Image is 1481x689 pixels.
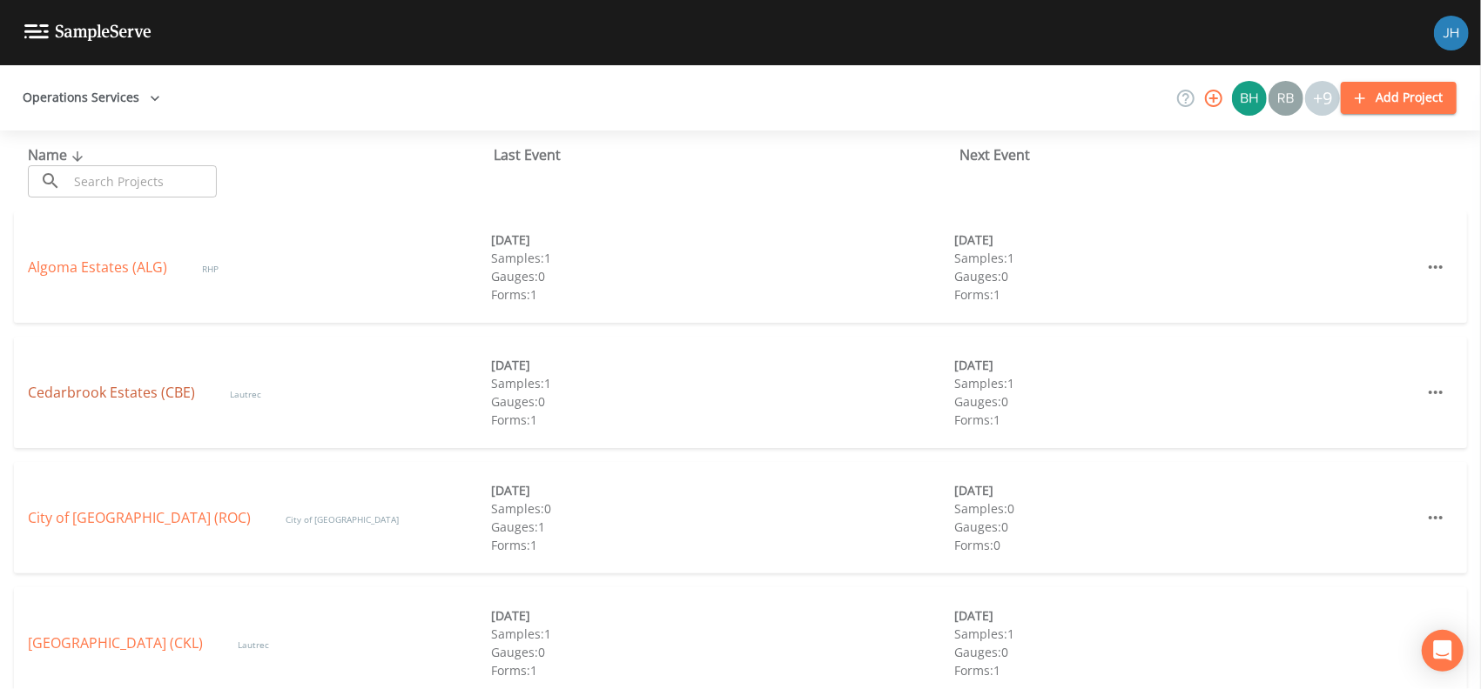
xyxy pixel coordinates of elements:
div: Forms: 1 [491,536,954,554]
div: Gauges: 0 [491,392,954,411]
div: [DATE] [955,606,1418,625]
div: Last Event [494,144,959,165]
div: Gauges: 0 [491,643,954,661]
a: Cedarbrook Estates (CBE) [28,383,195,402]
div: Open Intercom Messenger [1422,630,1464,672]
div: Forms: 1 [491,411,954,429]
span: Lautrec [238,639,269,651]
div: Samples: 1 [491,249,954,267]
button: Operations Services [16,82,167,114]
div: [DATE] [491,356,954,374]
a: Algoma Estates (ALG) [28,258,167,277]
input: Search Projects [68,165,217,197]
div: Samples: 0 [491,499,954,518]
a: City of [GEOGRAPHIC_DATA] (ROC) [28,508,251,527]
button: Add Project [1341,82,1457,114]
div: Forms: 1 [955,411,1418,429]
div: Samples: 1 [491,625,954,643]
div: Gauges: 0 [955,643,1418,661]
div: Gauges: 0 [955,518,1418,536]
div: Gauges: 0 [955,267,1418,285]
div: Samples: 0 [955,499,1418,518]
div: Samples: 1 [955,374,1418,392]
div: [DATE] [491,606,954,625]
div: Bert hewitt [1231,81,1268,116]
div: Samples: 1 [955,249,1418,267]
div: Samples: 1 [955,625,1418,643]
div: +9 [1305,81,1340,116]
div: Forms: 1 [491,285,954,304]
div: Forms: 0 [955,536,1418,554]
div: [DATE] [955,481,1418,499]
img: c62b08bfff9cfec2b7df4e6d8aaf6fcd [1232,81,1267,116]
div: Forms: 1 [491,661,954,679]
span: City of [GEOGRAPHIC_DATA] [286,513,399,525]
div: Samples: 1 [491,374,954,392]
div: Gauges: 0 [955,392,1418,411]
span: Name [28,145,88,164]
div: Forms: 1 [955,661,1418,679]
div: Forms: 1 [955,285,1418,304]
img: 84dca5caa6e2e8dac459fb12ff18e533 [1434,16,1469,50]
a: [GEOGRAPHIC_DATA] (CKL) [28,633,203,652]
div: [DATE] [955,356,1418,374]
div: [DATE] [955,231,1418,249]
img: logo [24,24,151,41]
div: Ryan Burke [1268,81,1304,116]
div: [DATE] [491,231,954,249]
span: Lautrec [230,388,261,400]
div: [DATE] [491,481,954,499]
span: RHP [202,263,219,275]
img: 3e785c038355cbcf7b7e63a9c7d19890 [1269,81,1303,116]
div: Gauges: 0 [491,267,954,285]
div: Next Event [959,144,1425,165]
div: Gauges: 1 [491,518,954,536]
